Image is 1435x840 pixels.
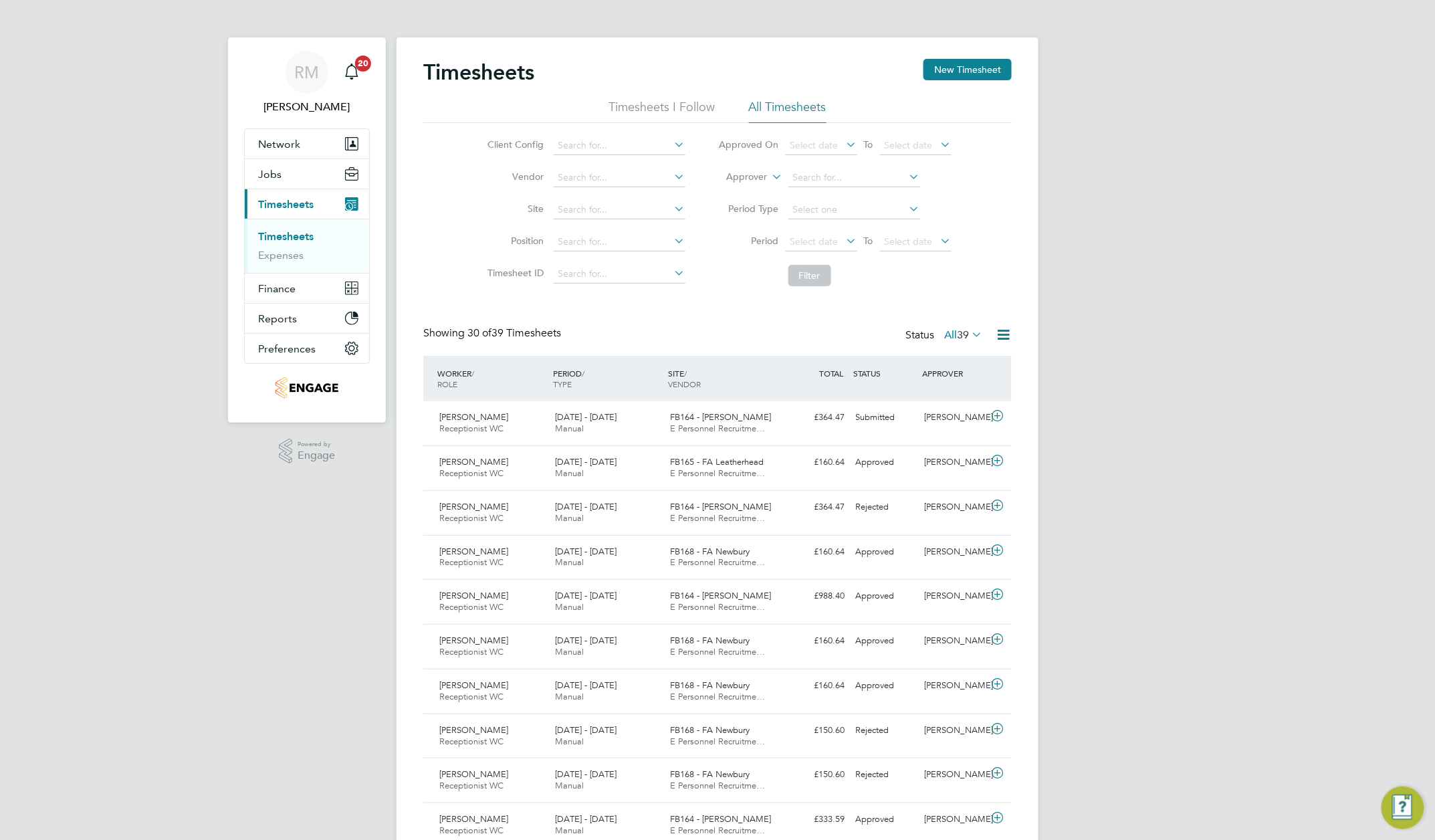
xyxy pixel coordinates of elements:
span: Select date [885,235,933,247]
span: [PERSON_NAME] [439,590,508,601]
span: [DATE] - [DATE] [555,724,617,736]
h2: Timesheets [423,59,534,86]
span: To [860,136,877,153]
span: RM [295,64,320,81]
span: [DATE] - [DATE] [555,635,617,646]
span: Receptionist WC [439,691,504,702]
div: SITE [665,361,781,396]
div: £364.47 [780,407,850,429]
div: [PERSON_NAME] [919,585,989,607]
span: [PERSON_NAME] [439,635,508,646]
span: [DATE] - [DATE] [555,679,617,691]
span: To [860,232,877,249]
input: Search for... [554,201,685,219]
span: FB164 - [PERSON_NAME] [671,590,772,601]
div: £160.64 [780,541,850,563]
div: Rejected [850,764,919,786]
div: £160.64 [780,451,850,474]
span: E Personnel Recruitme… [671,556,766,568]
label: All [944,328,982,342]
span: Receptionist WC [439,825,504,836]
span: Receptionist WC [439,736,504,747]
span: E Personnel Recruitme… [671,423,766,434]
span: Receptionist WC [439,646,504,657]
div: £150.60 [780,764,850,786]
span: Receptionist WC [439,556,504,568]
span: Select date [790,139,839,151]
div: £364.47 [780,496,850,518]
span: [PERSON_NAME] [439,768,508,780]
label: Period [719,235,779,247]
span: Finance [258,282,296,295]
label: Site [484,203,544,215]
span: [PERSON_NAME] [439,411,508,423]
div: Submitted [850,407,919,429]
span: E Personnel Recruitme… [671,780,766,791]
span: Manual [555,646,584,657]
div: Approved [850,585,919,607]
a: 20 [338,51,365,94]
a: Powered byEngage [279,439,336,464]
div: WORKER [434,361,550,396]
div: [PERSON_NAME] [919,496,989,518]
span: Manual [555,825,584,836]
span: FB168 - FA Newbury [671,635,750,646]
span: / [582,368,584,379]
div: Rejected [850,720,919,742]
span: [DATE] - [DATE] [555,501,617,512]
span: ROLE [437,379,457,389]
span: 39 [957,328,969,342]
div: £988.40 [780,585,850,607]
div: Approved [850,675,919,697]
span: FB168 - FA Newbury [671,546,750,557]
label: Approved On [719,138,779,150]
span: [DATE] - [DATE] [555,590,617,601]
div: £160.64 [780,675,850,697]
span: Manual [555,736,584,747]
div: PERIOD [550,361,665,396]
span: [PERSON_NAME] [439,456,508,467]
button: Filter [788,265,831,286]
a: RM[PERSON_NAME] [244,51,370,115]
div: Approved [850,809,919,831]
span: FB168 - FA Newbury [671,768,750,780]
span: E Personnel Recruitme… [671,691,766,702]
span: TOTAL [819,368,843,379]
span: Manual [555,512,584,524]
span: 20 [355,56,371,72]
span: [DATE] - [DATE] [555,768,617,780]
li: Timesheets I Follow [609,99,715,123]
div: Approved [850,451,919,474]
label: Approver [707,171,768,184]
button: Finance [245,274,369,303]
span: Receptionist WC [439,601,504,613]
div: Approved [850,630,919,652]
img: e-personnel-logo-retina.png [275,377,338,399]
button: Reports [245,304,369,333]
span: Receptionist WC [439,423,504,434]
span: Rachel McIntosh [244,99,370,115]
span: FB168 - FA Newbury [671,679,750,691]
span: Manual [555,467,584,479]
button: Jobs [245,159,369,189]
span: Select date [885,139,933,151]
label: Client Config [484,138,544,150]
span: Jobs [258,168,282,181]
label: Timesheet ID [484,267,544,279]
span: / [471,368,474,379]
label: Position [484,235,544,247]
span: Manual [555,780,584,791]
span: Powered by [298,439,335,450]
label: Vendor [484,171,544,183]
div: £160.64 [780,630,850,652]
div: Timesheets [245,219,369,273]
span: E Personnel Recruitme… [671,467,766,479]
span: FB164 - [PERSON_NAME] [671,411,772,423]
div: £333.59 [780,809,850,831]
span: TYPE [553,379,572,389]
span: [PERSON_NAME] [439,813,508,825]
span: FB168 - FA Newbury [671,724,750,736]
span: Receptionist WC [439,512,504,524]
div: [PERSON_NAME] [919,809,989,831]
div: £150.60 [780,720,850,742]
